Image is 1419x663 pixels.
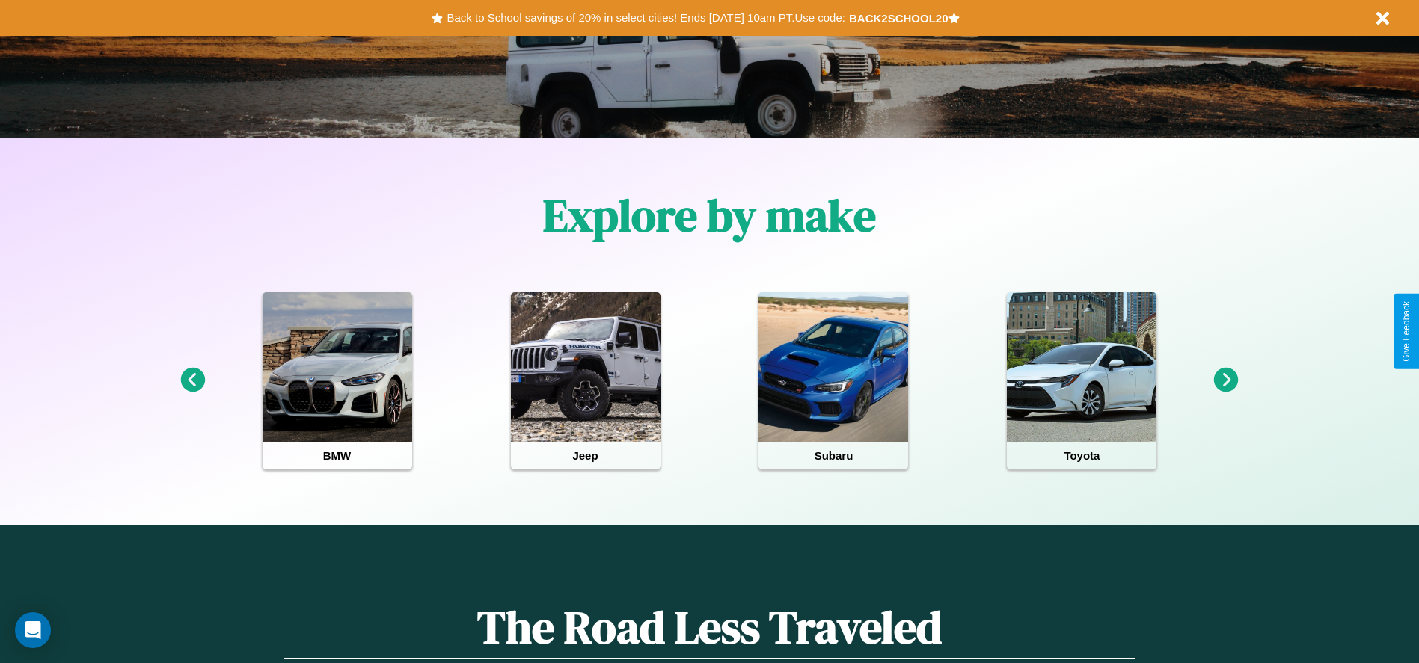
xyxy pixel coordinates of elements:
[1401,301,1412,362] div: Give Feedback
[511,442,661,469] h4: Jeep
[15,612,51,648] div: Open Intercom Messenger
[284,596,1135,659] h1: The Road Less Traveled
[443,7,848,28] button: Back to School savings of 20% in select cities! Ends [DATE] 10am PT.Use code:
[543,185,876,246] h1: Explore by make
[758,442,908,469] h4: Subaru
[263,442,412,469] h4: BMW
[849,12,948,25] b: BACK2SCHOOL20
[1007,442,1156,469] h4: Toyota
